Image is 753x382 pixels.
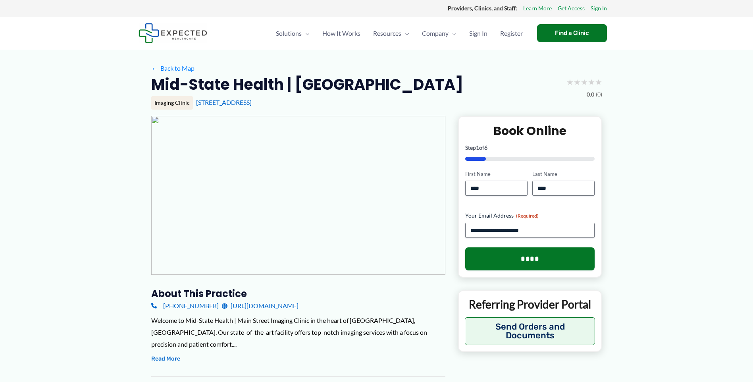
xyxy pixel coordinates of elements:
p: Referring Provider Portal [465,297,595,311]
span: 0.0 [587,89,594,100]
span: ← [151,64,159,72]
h3: About this practice [151,287,445,300]
button: Send Orders and Documents [465,317,595,345]
a: ←Back to Map [151,62,195,74]
button: Read More [151,354,180,364]
span: How It Works [322,19,360,47]
a: Find a Clinic [537,24,607,42]
span: Sign In [469,19,487,47]
img: Expected Healthcare Logo - side, dark font, small [139,23,207,43]
a: [PHONE_NUMBER] [151,300,219,312]
span: Solutions [276,19,302,47]
span: Register [500,19,523,47]
label: Last Name [532,170,595,178]
span: Company [422,19,449,47]
label: First Name [465,170,528,178]
a: [URL][DOMAIN_NAME] [222,300,299,312]
div: Imaging Clinic [151,96,193,110]
span: ★ [566,75,574,89]
span: ★ [595,75,602,89]
span: Menu Toggle [449,19,456,47]
span: ★ [588,75,595,89]
span: Menu Toggle [401,19,409,47]
label: Your Email Address [465,212,595,220]
p: Step of [465,145,595,150]
strong: Providers, Clinics, and Staff: [448,5,517,12]
div: Welcome to Mid-State Health | Main Street Imaging Clinic in the heart of [GEOGRAPHIC_DATA], [GEOG... [151,314,445,350]
a: ResourcesMenu Toggle [367,19,416,47]
a: Sign In [463,19,494,47]
span: Menu Toggle [302,19,310,47]
a: SolutionsMenu Toggle [270,19,316,47]
span: (0) [596,89,602,100]
span: Resources [373,19,401,47]
span: 1 [476,144,479,151]
span: (Required) [516,213,539,219]
h2: Mid-State Health | [GEOGRAPHIC_DATA] [151,75,463,94]
span: 6 [484,144,487,151]
a: Register [494,19,529,47]
span: ★ [574,75,581,89]
a: How It Works [316,19,367,47]
a: Sign In [591,3,607,14]
a: Get Access [558,3,585,14]
a: CompanyMenu Toggle [416,19,463,47]
a: Learn More [523,3,552,14]
h2: Book Online [465,123,595,139]
nav: Primary Site Navigation [270,19,529,47]
span: ★ [581,75,588,89]
a: [STREET_ADDRESS] [196,98,252,106]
